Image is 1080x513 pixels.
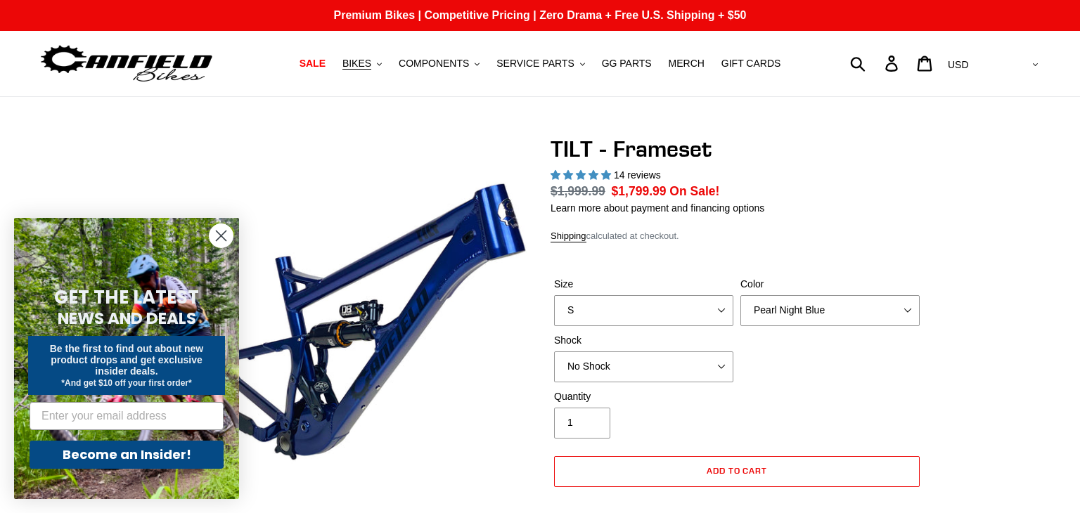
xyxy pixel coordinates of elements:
[554,277,733,292] label: Size
[399,58,469,70] span: COMPONENTS
[551,202,764,214] a: Learn more about payment and financing options
[342,58,371,70] span: BIKES
[551,136,923,162] h1: TILT - Frameset
[614,169,661,181] span: 14 reviews
[554,389,733,404] label: Quantity
[662,54,712,73] a: MERCH
[50,343,204,377] span: Be the first to find out about new product drops and get exclusive insider deals.
[858,48,894,79] input: Search
[740,277,920,292] label: Color
[551,230,586,242] a: Shipping
[554,456,920,487] button: Add to cart
[39,41,214,86] img: Canfield Bikes
[595,54,659,73] a: GG PARTS
[209,223,233,248] button: Close dialog
[61,378,191,388] span: *And get $10 off your first order*
[554,333,733,348] label: Shock
[496,58,574,70] span: SERVICE PARTS
[335,54,389,73] button: BIKES
[602,58,652,70] span: GG PARTS
[30,441,224,469] button: Become an Insider!
[551,229,923,243] div: calculated at checkout.
[392,54,487,73] button: COMPONENTS
[551,169,614,181] span: 5.00 stars
[669,58,705,70] span: MERCH
[714,54,788,73] a: GIFT CARDS
[612,184,667,198] span: $1,799.99
[669,182,719,200] span: On Sale!
[707,465,768,476] span: Add to cart
[292,54,333,73] a: SALE
[54,285,199,310] span: GET THE LATEST
[551,184,605,198] s: $1,999.99
[721,58,781,70] span: GIFT CARDS
[489,54,591,73] button: SERVICE PARTS
[58,307,196,330] span: NEWS AND DEALS
[300,58,326,70] span: SALE
[30,402,224,430] input: Enter your email address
